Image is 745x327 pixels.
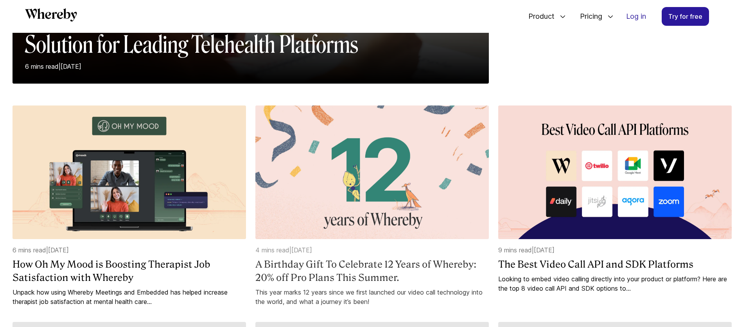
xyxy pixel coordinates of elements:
[255,288,489,306] a: This year marks 12 years since we first launched our video call technology into the world, and wh...
[25,8,77,21] svg: Whereby
[498,245,732,255] p: 9 mins read | [DATE]
[255,245,489,255] p: 4 mins read | [DATE]
[498,274,732,293] a: Looking to embed video calling directly into your product or platform? Here are the top 8 video c...
[662,7,709,26] a: Try for free
[620,7,652,25] a: Log in
[521,4,557,29] span: Product
[498,258,732,271] a: The Best Video Call API and SDK Platforms
[13,288,246,306] a: Unpack how using Whereby Meetings and Embedded has helped increase therapist job satisfaction at ...
[25,8,77,24] a: Whereby
[25,62,359,71] p: 6 mins read | [DATE]
[13,245,246,255] p: 6 mins read | [DATE]
[255,258,489,284] a: A Birthday Gift To Celebrate 12 Years of Whereby: 20% off Pro Plans This Summer.
[572,4,604,29] span: Pricing
[13,258,246,284] a: How Oh My Mood is Boosting Therapist Job Satisfaction with Whereby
